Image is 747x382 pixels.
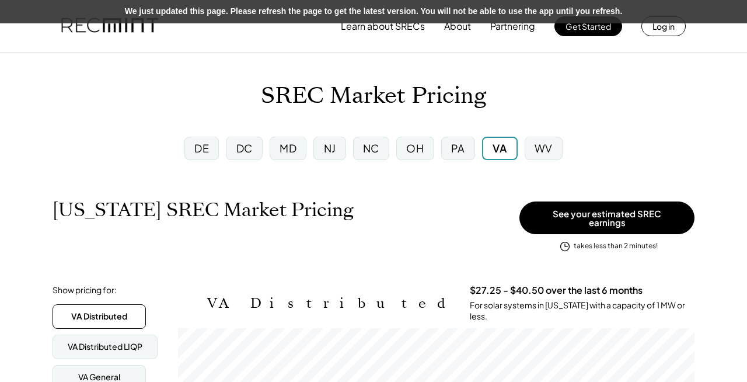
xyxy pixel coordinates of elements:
[444,15,471,38] button: About
[490,15,535,38] button: Partnering
[451,141,465,155] div: PA
[470,284,643,297] h3: $27.25 - $40.50 over the last 6 months
[194,141,209,155] div: DE
[53,199,354,221] h1: [US_STATE] SREC Market Pricing
[280,141,296,155] div: MD
[71,311,127,322] div: VA Distributed
[207,295,452,312] h2: VA Distributed
[493,141,507,155] div: VA
[554,16,622,36] button: Get Started
[519,202,694,234] button: See your estimated SREC earnings
[406,141,424,155] div: OH
[470,300,694,322] div: For solar systems in [US_STATE] with a capacity of 1 MW or less.
[324,141,336,155] div: NJ
[341,15,425,38] button: Learn about SRECs
[53,284,117,296] div: Show pricing for:
[236,141,253,155] div: DC
[641,16,686,36] button: Log in
[574,241,658,251] div: takes less than 2 minutes!
[261,82,486,110] h1: SREC Market Pricing
[535,141,553,155] div: WV
[68,341,142,353] div: VA Distributed LIQP
[363,141,379,155] div: NC
[61,6,158,46] img: recmint-logotype%403x.png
